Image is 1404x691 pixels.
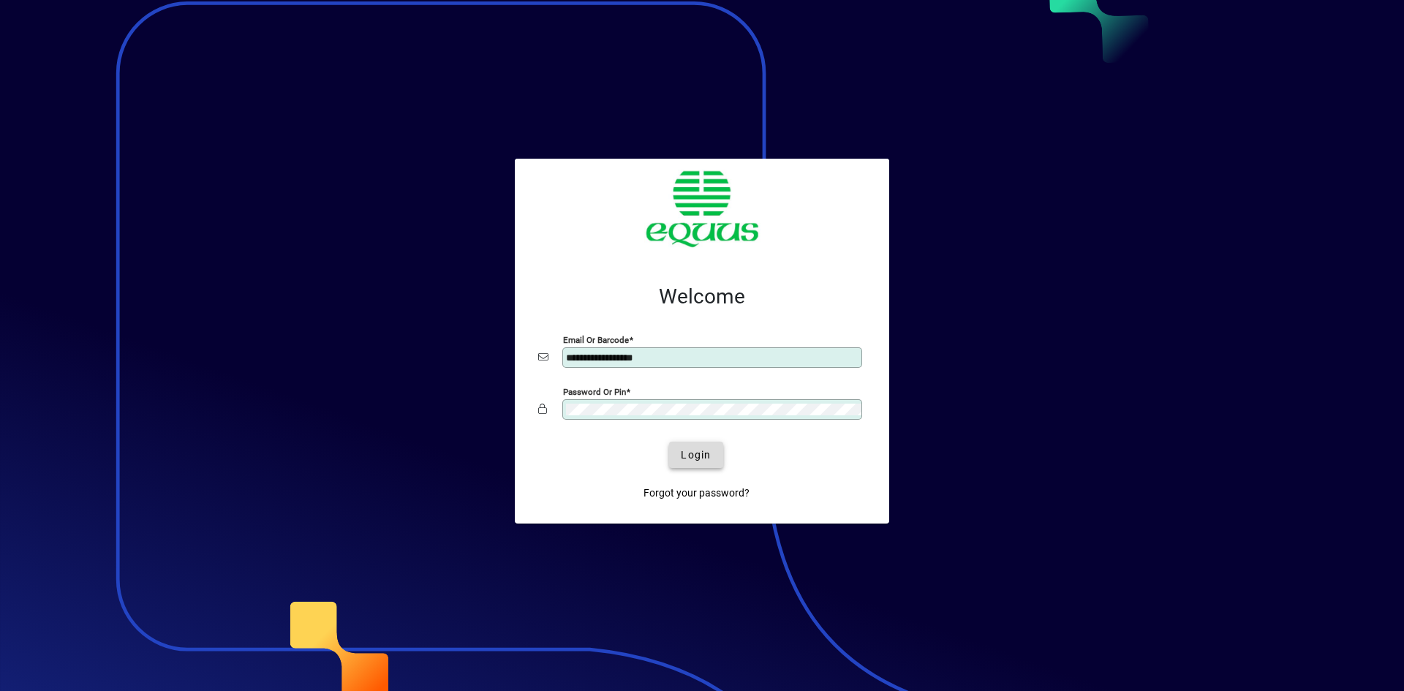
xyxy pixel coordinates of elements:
[563,387,626,397] mat-label: Password or Pin
[538,284,866,309] h2: Welcome
[638,480,755,506] a: Forgot your password?
[669,442,722,468] button: Login
[681,448,711,463] span: Login
[563,335,629,345] mat-label: Email or Barcode
[643,486,750,501] span: Forgot your password?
